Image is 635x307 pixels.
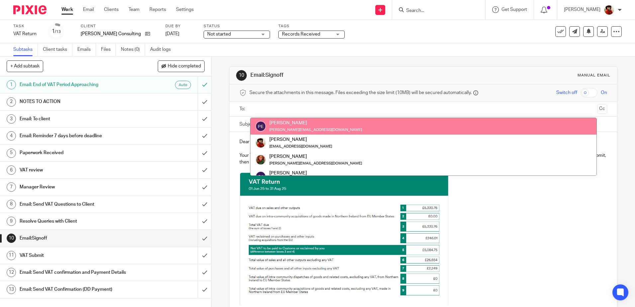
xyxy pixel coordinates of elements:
[269,136,332,143] div: [PERSON_NAME]
[236,70,247,81] div: 10
[7,251,16,260] div: 11
[13,5,46,14] img: Pixie
[556,89,577,96] span: Switch off
[250,72,437,79] h1: Email:Signoff
[255,154,266,165] img: sallycropped.JPG
[20,199,134,209] h1: Email: Send VAT Questions to Client
[81,24,157,29] label: Client
[20,233,134,243] h1: Email:Signoff
[52,28,61,35] div: 1
[564,6,600,13] p: [PERSON_NAME]
[13,43,38,56] a: Subtasks
[13,24,40,29] label: Task
[7,149,16,158] div: 5
[7,234,16,243] div: 10
[269,161,362,165] small: [PERSON_NAME][EMAIL_ADDRESS][DOMAIN_NAME]
[20,131,134,141] h1: Email: Reminder 7 days before deadline
[77,43,96,56] a: Emails
[7,200,16,209] div: 8
[175,81,191,89] div: Auto
[578,73,610,78] div: Manual email
[7,182,16,192] div: 7
[269,170,362,176] div: [PERSON_NAME]
[239,139,607,145] p: Dear [PERSON_NAME],
[20,148,134,158] h1: Paperwork Received
[20,97,134,107] h1: NOTES TO ACTION
[158,60,205,72] button: Hide completed
[239,172,448,305] img: Image
[7,165,16,175] div: 6
[168,64,201,69] span: Hide completed
[7,217,16,226] div: 9
[176,6,194,13] a: Settings
[20,216,134,226] h1: Resolve Queries with Client
[406,8,465,14] input: Search
[7,114,16,124] div: 3
[278,24,345,29] label: Tags
[7,285,16,294] div: 13
[249,89,472,96] span: Secure the attachments in this message. Files exceeding the size limit (10MB) will be secured aut...
[255,121,266,132] img: svg%3E
[207,32,231,37] span: Not started
[165,24,195,29] label: Due by
[101,43,116,56] a: Files
[20,251,134,260] h1: VAT Submit
[20,80,134,90] h1: Email: End of VAT Period Approaching
[83,6,94,13] a: Email
[601,89,607,96] span: On
[239,121,257,128] label: Subject:
[239,152,607,166] p: Your VAT return for the period ending [DATE] has been completed and just needs your sign off. The...
[150,43,176,56] a: Audit logs
[20,165,134,175] h1: VAT review
[7,97,16,107] div: 2
[501,7,527,12] span: Get Support
[282,32,320,37] span: Records Received
[269,145,332,148] small: [EMAIL_ADDRESS][DOMAIN_NAME]
[597,104,607,114] button: Cc
[81,31,142,37] p: [PERSON_NAME] Consulting Ltd
[239,106,247,112] label: To:
[255,171,266,182] img: svg%3E
[20,267,134,277] h1: Email: Send VAT confirmation and Payment Details
[20,284,134,294] h1: Email: Send VAT Confirmation (DD Payment)
[7,60,43,72] button: + Add subtask
[165,32,179,36] span: [DATE]
[129,6,139,13] a: Team
[20,114,134,124] h1: Email: To client
[104,6,119,13] a: Clients
[604,5,614,15] img: Phil%20Baby%20pictures%20(3).JPG
[55,30,61,34] small: /13
[20,182,134,192] h1: Manager Review
[149,6,166,13] a: Reports
[204,24,270,29] label: Status
[43,43,72,56] a: Client tasks
[255,138,266,148] img: Phil%20Baby%20pictures%20(3).JPG
[269,120,362,126] div: [PERSON_NAME]
[121,43,145,56] a: Notes (0)
[7,131,16,141] div: 4
[269,153,362,159] div: [PERSON_NAME]
[7,80,16,89] div: 1
[269,128,362,132] small: [PERSON_NAME][EMAIL_ADDRESS][DOMAIN_NAME]
[13,31,40,37] div: VAT Return
[61,6,73,13] a: Work
[7,268,16,277] div: 12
